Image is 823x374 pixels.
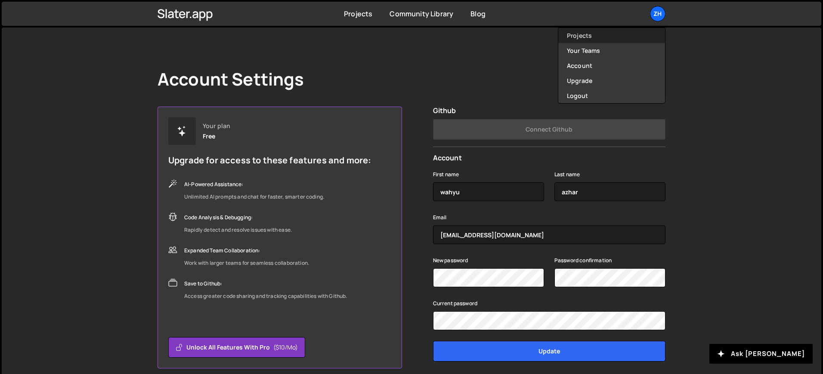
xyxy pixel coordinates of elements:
[554,256,612,265] label: Password confirmation
[558,73,665,88] a: Upgrade
[470,9,486,18] a: Blog
[184,291,347,301] div: Access greater code sharing and tracking capabilities with Github.
[184,258,309,268] div: Work with larger teams for seamless collaboration.
[558,28,665,43] a: Projects
[184,212,292,223] div: Code Analysis & Debugging:
[558,88,665,103] button: Logout
[184,192,324,202] div: Unlimited AI prompts and chat for faster, smarter coding.
[558,58,665,73] a: Account
[203,123,230,129] div: Your plan
[184,245,309,256] div: Expanded Team Collaboration:
[554,170,580,179] label: Last name
[273,343,298,352] span: ($10/mo)
[184,179,324,190] div: AI-Powered Assistance:
[433,213,447,222] label: Email
[433,299,478,308] label: Current password
[433,154,665,162] h2: Account
[168,155,371,166] h5: Upgrade for access to these features and more:
[433,170,459,179] label: First name
[184,279,347,289] div: Save to Github:
[433,119,665,140] button: Connect Github
[168,337,305,358] button: Unlock all features with Pro($10/mo)
[344,9,372,18] a: Projects
[158,69,304,89] h1: Account Settings
[433,256,468,265] label: New password
[709,344,813,364] button: Ask [PERSON_NAME]
[433,341,665,362] input: Update
[184,225,292,235] div: Rapidly detect and resolve issues with ease.
[390,9,453,18] a: Community Library
[433,107,665,115] h2: Github
[558,43,665,58] a: Your Teams
[650,6,665,21] a: zh
[203,133,216,140] div: Free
